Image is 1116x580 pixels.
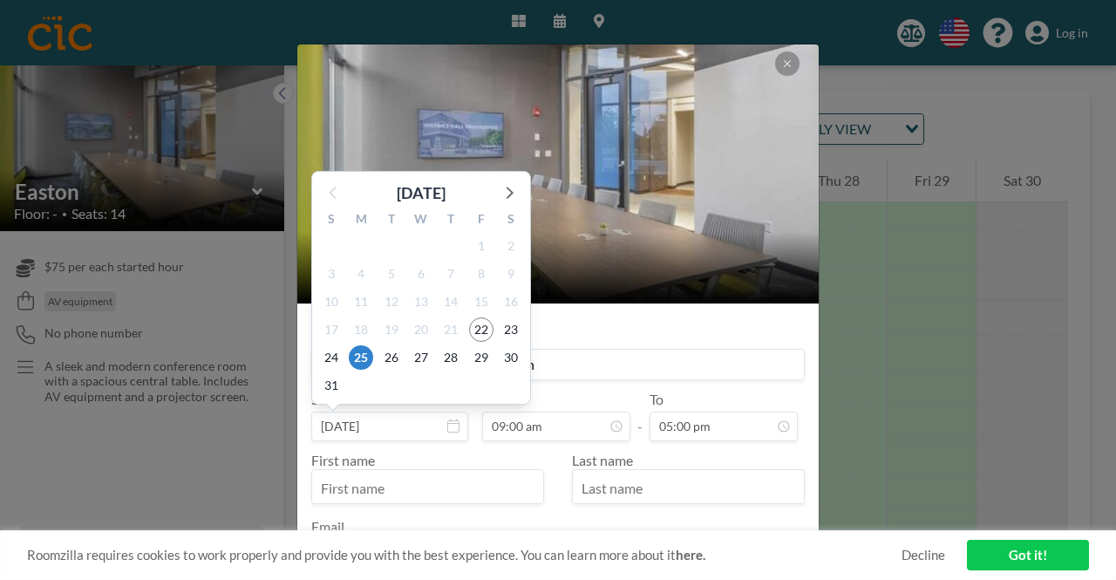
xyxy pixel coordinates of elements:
span: Wednesday, August 20, 2025 [409,317,433,342]
span: Monday, August 11, 2025 [349,290,373,314]
span: Saturday, August 9, 2025 [499,262,523,286]
span: Sunday, August 24, 2025 [319,345,344,370]
span: Wednesday, August 13, 2025 [409,290,433,314]
span: Sunday, August 10, 2025 [319,290,344,314]
div: [DATE] [397,181,446,205]
label: Last name [572,452,633,468]
div: W [406,209,436,232]
span: Sunday, August 3, 2025 [319,262,344,286]
span: Tuesday, August 26, 2025 [379,345,404,370]
div: S [496,209,526,232]
span: Wednesday, August 6, 2025 [409,262,433,286]
span: Wednesday, August 27, 2025 [409,345,433,370]
span: Friday, August 29, 2025 [469,345,493,370]
a: here. [676,547,705,563]
span: Saturday, August 23, 2025 [499,317,523,342]
span: - [637,397,643,435]
div: M [346,209,376,232]
a: Decline [902,547,945,563]
span: Thursday, August 14, 2025 [439,290,463,314]
div: T [436,209,466,232]
span: Sunday, August 31, 2025 [319,373,344,398]
span: Friday, August 8, 2025 [469,262,493,286]
span: Saturday, August 2, 2025 [499,234,523,258]
span: Thursday, August 21, 2025 [439,317,463,342]
span: Friday, August 22, 2025 [469,317,493,342]
span: Tuesday, August 19, 2025 [379,317,404,342]
label: First name [311,452,375,468]
span: Tuesday, August 5, 2025 [379,262,404,286]
h2: Easton [318,246,800,272]
span: Friday, August 1, 2025 [469,234,493,258]
input: Last name [573,474,804,503]
label: To [650,391,663,408]
div: T [377,209,406,232]
input: First name [312,474,543,503]
div: S [316,209,346,232]
label: Email [311,518,344,535]
a: Got it! [967,540,1089,570]
span: Roomzilla requires cookies to work properly and provide you with the best experience. You can lea... [27,547,902,563]
span: Tuesday, August 12, 2025 [379,290,404,314]
span: Saturday, August 30, 2025 [499,345,523,370]
span: Thursday, August 28, 2025 [439,345,463,370]
span: Sunday, August 17, 2025 [319,317,344,342]
span: Thursday, August 7, 2025 [439,262,463,286]
span: Monday, August 18, 2025 [349,317,373,342]
span: Monday, August 25, 2025 [349,345,373,370]
div: F [466,209,495,232]
input: Guest reservation [312,350,804,379]
span: Friday, August 15, 2025 [469,290,493,314]
span: Monday, August 4, 2025 [349,262,373,286]
span: Saturday, August 16, 2025 [499,290,523,314]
